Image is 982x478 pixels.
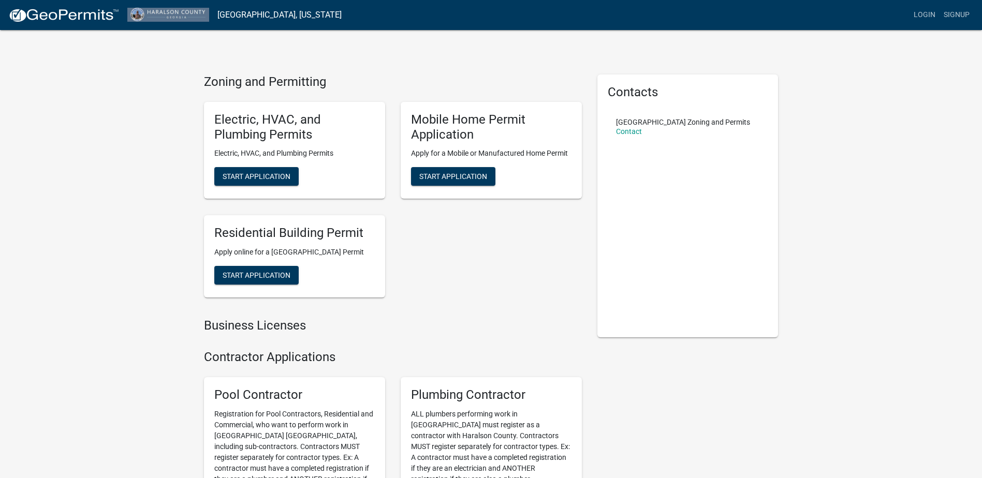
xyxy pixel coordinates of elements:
h5: Pool Contractor [214,387,375,402]
h5: Plumbing Contractor [411,387,571,402]
button: Start Application [411,167,495,186]
a: Signup [940,5,974,25]
button: Start Application [214,167,299,186]
a: [GEOGRAPHIC_DATA], [US_STATE] [217,6,342,24]
h5: Residential Building Permit [214,226,375,241]
h4: Contractor Applications [204,350,582,365]
span: Start Application [223,172,290,181]
button: Start Application [214,266,299,285]
a: Contact [616,127,642,136]
h4: Zoning and Permitting [204,74,582,89]
h5: Mobile Home Permit Application [411,112,571,142]
a: Login [910,5,940,25]
h4: Business Licenses [204,318,582,333]
h5: Electric, HVAC, and Plumbing Permits [214,112,375,142]
p: Electric, HVAC, and Plumbing Permits [214,148,375,159]
h5: Contacts [608,85,768,100]
p: Apply for a Mobile or Manufactured Home Permit [411,148,571,159]
p: [GEOGRAPHIC_DATA] Zoning and Permits [616,118,750,126]
span: Start Application [419,172,487,181]
p: Apply online for a [GEOGRAPHIC_DATA] Permit [214,247,375,258]
span: Start Application [223,271,290,279]
img: Haralson County, Georgia [127,8,209,22]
